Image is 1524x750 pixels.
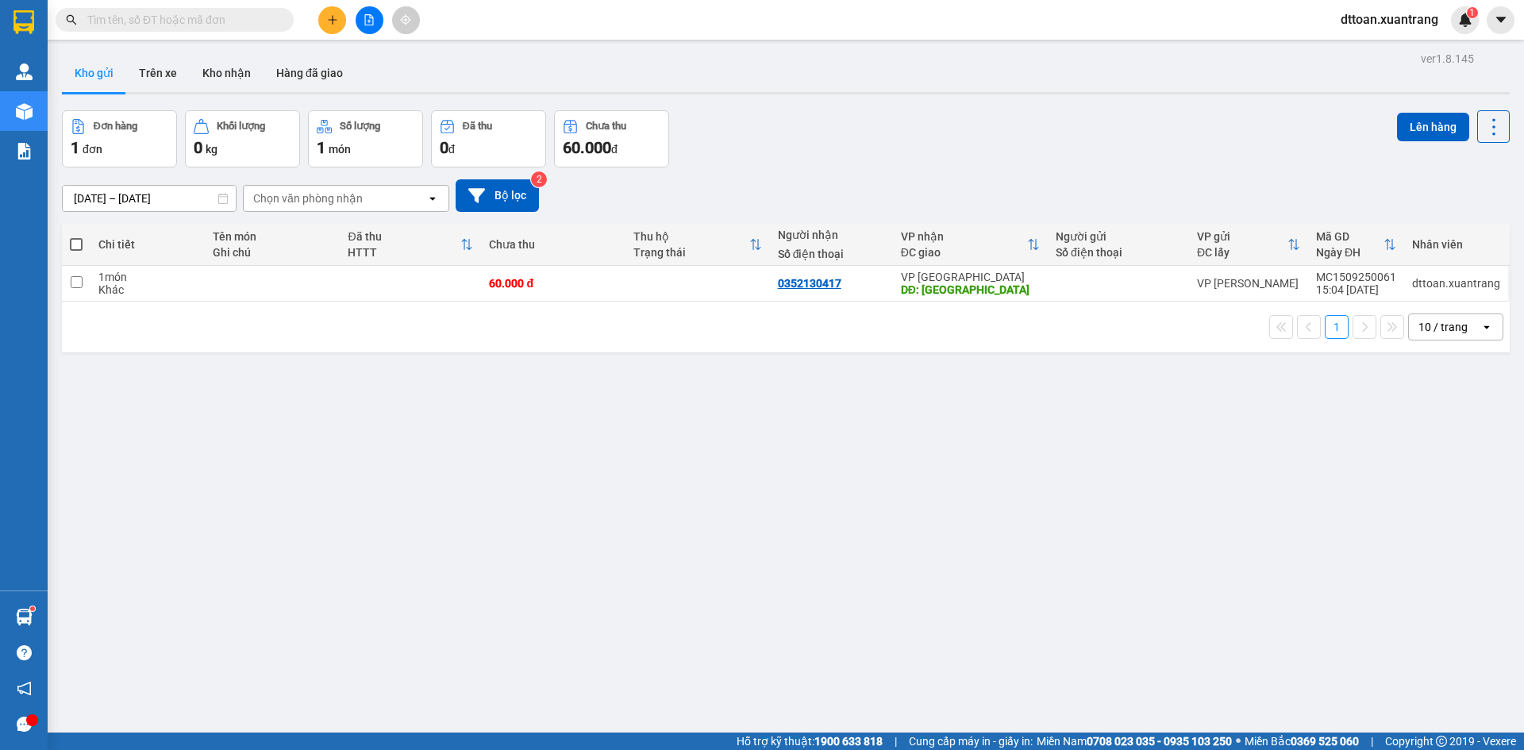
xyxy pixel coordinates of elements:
[364,14,375,25] span: file-add
[1436,736,1447,747] span: copyright
[264,54,356,92] button: Hàng đã giao
[16,143,33,160] img: solution-icon
[901,230,1027,243] div: VP nhận
[1316,246,1384,259] div: Ngày ĐH
[213,246,332,259] div: Ghi chú
[440,138,448,157] span: 0
[1328,10,1451,29] span: dttoan.xuantrang
[1037,733,1232,750] span: Miền Nam
[737,733,883,750] span: Hỗ trợ kỹ thuật:
[66,14,77,25] span: search
[1197,277,1300,290] div: VP [PERSON_NAME]
[1480,321,1493,333] svg: open
[62,110,177,167] button: Đơn hàng1đơn
[1056,246,1181,259] div: Số điện thoại
[893,224,1048,266] th: Toggle SortBy
[327,14,338,25] span: plus
[489,277,618,290] div: 60.000 đ
[1316,230,1384,243] div: Mã GD
[30,606,35,611] sup: 1
[63,186,236,211] input: Select a date range.
[563,138,611,157] span: 60.000
[1371,733,1373,750] span: |
[83,143,102,156] span: đơn
[611,143,618,156] span: đ
[909,733,1033,750] span: Cung cấp máy in - giấy in:
[1421,50,1474,67] div: ver 1.8.145
[1245,733,1359,750] span: Miền Bắc
[633,230,749,243] div: Thu hộ
[308,110,423,167] button: Số lượng1món
[1197,246,1287,259] div: ĐC lấy
[317,138,325,157] span: 1
[448,143,455,156] span: đ
[348,246,460,259] div: HTTT
[185,110,300,167] button: Khối lượng0kg
[778,277,841,290] div: 0352130417
[71,138,79,157] span: 1
[17,645,32,660] span: question-circle
[489,238,618,251] div: Chưa thu
[392,6,420,34] button: aim
[16,63,33,80] img: warehouse-icon
[1087,735,1232,748] strong: 0708 023 035 - 0935 103 250
[126,54,190,92] button: Trên xe
[456,179,539,212] button: Bộ lọc
[98,283,197,296] div: Khác
[1189,224,1308,266] th: Toggle SortBy
[625,224,770,266] th: Toggle SortBy
[1236,738,1241,744] span: ⚪️
[329,143,351,156] span: món
[1412,277,1500,290] div: dttoan.xuantrang
[586,121,626,132] div: Chưa thu
[1494,13,1508,27] span: caret-down
[1291,735,1359,748] strong: 0369 525 060
[190,54,264,92] button: Kho nhận
[901,271,1040,283] div: VP [GEOGRAPHIC_DATA]
[13,10,34,34] img: logo-vxr
[633,246,749,259] div: Trạng thái
[318,6,346,34] button: plus
[778,248,885,260] div: Số điện thoại
[17,717,32,732] span: message
[348,230,460,243] div: Đã thu
[531,171,547,187] sup: 2
[213,230,332,243] div: Tên món
[1412,238,1500,251] div: Nhân viên
[1418,319,1468,335] div: 10 / trang
[1487,6,1514,34] button: caret-down
[901,283,1040,296] div: DĐ: Mỹ Đình
[1397,113,1469,141] button: Lên hàng
[62,54,126,92] button: Kho gửi
[1308,224,1404,266] th: Toggle SortBy
[94,121,137,132] div: Đơn hàng
[1458,13,1472,27] img: icon-new-feature
[194,138,202,157] span: 0
[87,11,275,29] input: Tìm tên, số ĐT hoặc mã đơn
[253,190,363,206] div: Chọn văn phòng nhận
[1467,7,1478,18] sup: 1
[17,681,32,696] span: notification
[340,224,481,266] th: Toggle SortBy
[98,271,197,283] div: 1 món
[426,192,439,205] svg: open
[356,6,383,34] button: file-add
[206,143,217,156] span: kg
[1469,7,1475,18] span: 1
[16,103,33,120] img: warehouse-icon
[1316,283,1396,296] div: 15:04 [DATE]
[1056,230,1181,243] div: Người gửi
[217,121,265,132] div: Khối lượng
[1325,315,1349,339] button: 1
[340,121,380,132] div: Số lượng
[901,246,1027,259] div: ĐC giao
[1316,271,1396,283] div: MC1509250061
[895,733,897,750] span: |
[778,229,885,241] div: Người nhận
[98,238,197,251] div: Chi tiết
[16,609,33,625] img: warehouse-icon
[463,121,492,132] div: Đã thu
[400,14,411,25] span: aim
[1197,230,1287,243] div: VP gửi
[814,735,883,748] strong: 1900 633 818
